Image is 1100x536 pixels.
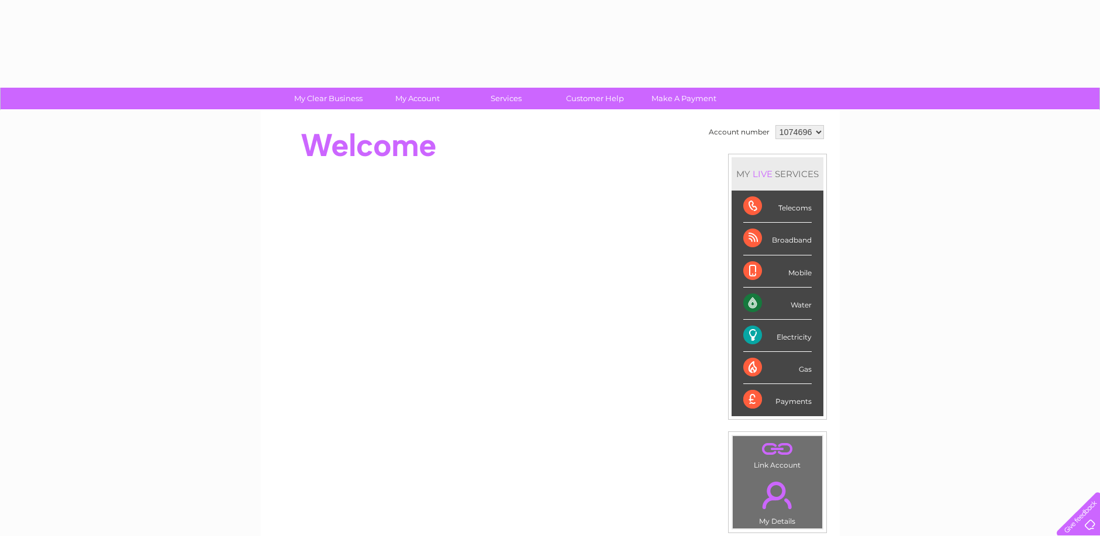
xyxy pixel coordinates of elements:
[732,157,823,191] div: MY SERVICES
[736,475,819,516] a: .
[732,435,823,472] td: Link Account
[743,288,812,320] div: Water
[458,88,554,109] a: Services
[736,439,819,459] a: .
[743,352,812,384] div: Gas
[706,122,773,142] td: Account number
[750,168,775,179] div: LIVE
[636,88,732,109] a: Make A Payment
[369,88,465,109] a: My Account
[743,255,812,288] div: Mobile
[547,88,643,109] a: Customer Help
[280,88,377,109] a: My Clear Business
[743,191,812,223] div: Telecoms
[743,223,812,255] div: Broadband
[732,472,823,529] td: My Details
[743,384,812,416] div: Payments
[743,320,812,352] div: Electricity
